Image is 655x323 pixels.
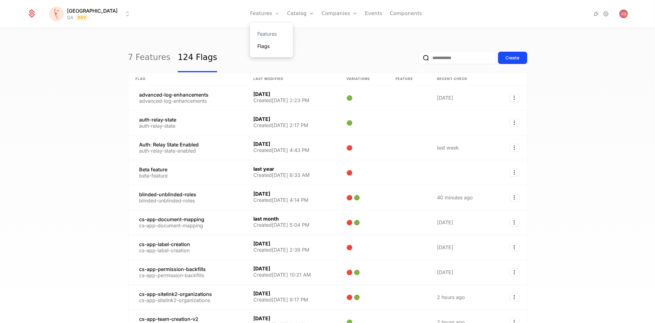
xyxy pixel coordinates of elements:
img: Florence [49,6,64,21]
div: Create [506,55,520,61]
span: [GEOGRAPHIC_DATA] [67,7,118,14]
a: Flags [257,42,286,50]
button: Select action [510,218,520,226]
button: Select action [510,169,520,177]
span: Dev [76,14,88,21]
th: Feature [388,73,430,86]
button: Select action [510,119,520,127]
button: Select environment [51,7,131,21]
a: 7 Features [128,43,171,72]
button: Select action [510,243,520,251]
img: Zlatko Despotovic [619,10,628,18]
th: Variations [339,73,388,86]
button: Create [498,52,527,64]
a: 124 Flags [178,43,217,72]
button: Select action [510,94,520,102]
th: Flag [128,73,246,86]
a: Features [257,30,286,38]
button: Select action [510,293,520,301]
a: Integrations [592,10,600,18]
a: Settings [602,10,610,18]
th: Recent check [430,73,495,86]
button: Select action [510,193,520,201]
button: Select action [510,268,520,276]
th: Last Modified [246,73,339,86]
button: Select action [510,144,520,152]
button: Open user button [619,10,628,18]
div: QA [67,14,73,21]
